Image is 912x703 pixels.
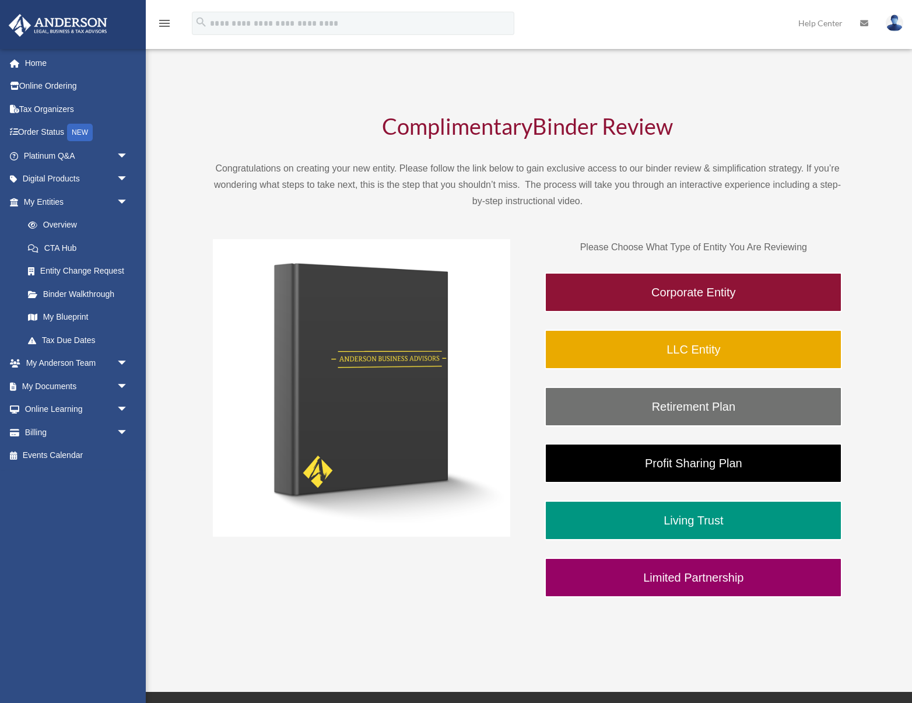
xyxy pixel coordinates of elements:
a: My Entitiesarrow_drop_down [8,190,146,214]
a: Events Calendar [8,444,146,467]
a: Online Ordering [8,75,146,98]
a: Billingarrow_drop_down [8,421,146,444]
p: Congratulations on creating your new entity. Please follow the link below to gain exclusive acces... [213,160,843,209]
a: Overview [16,214,146,237]
span: arrow_drop_down [117,421,140,445]
span: Binder Review [532,113,673,139]
a: Binder Walkthrough [16,282,140,306]
i: search [195,16,208,29]
a: Home [8,51,146,75]
a: Platinum Q&Aarrow_drop_down [8,144,146,167]
a: Profit Sharing Plan [545,443,842,483]
img: User Pic [886,15,903,32]
a: Tax Organizers [8,97,146,121]
a: Living Trust [545,501,842,540]
span: arrow_drop_down [117,375,140,398]
img: Anderson Advisors Platinum Portal [5,14,111,37]
a: Tax Due Dates [16,328,146,352]
a: My Documentsarrow_drop_down [8,375,146,398]
span: arrow_drop_down [117,190,140,214]
a: Limited Partnership [545,558,842,597]
span: arrow_drop_down [117,144,140,168]
p: Please Choose What Type of Entity You Are Reviewing [545,239,842,256]
a: My Anderson Teamarrow_drop_down [8,352,146,375]
a: menu [157,20,171,30]
a: Entity Change Request [16,260,146,283]
a: Retirement Plan [545,387,842,426]
a: Digital Productsarrow_drop_down [8,167,146,191]
a: Corporate Entity [545,272,842,312]
span: arrow_drop_down [117,352,140,376]
i: menu [157,16,171,30]
span: arrow_drop_down [117,398,140,422]
a: My Blueprint [16,306,146,329]
a: Order StatusNEW [8,121,146,145]
a: LLC Entity [545,330,842,369]
div: NEW [67,124,93,141]
span: arrow_drop_down [117,167,140,191]
a: CTA Hub [16,236,146,260]
a: Online Learningarrow_drop_down [8,398,146,421]
span: Complimentary [382,113,532,139]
